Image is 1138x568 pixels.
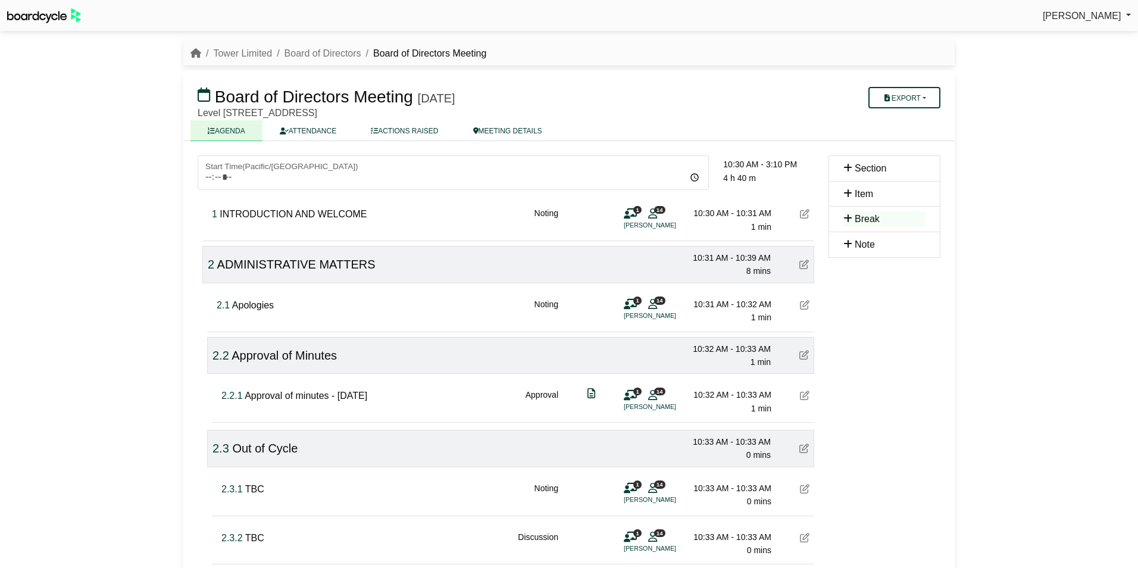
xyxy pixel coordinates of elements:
[687,342,771,355] div: 10:32 AM - 10:33 AM
[624,220,713,230] li: [PERSON_NAME]
[624,544,713,554] li: [PERSON_NAME]
[245,484,264,494] span: TBC
[654,297,665,304] span: 14
[245,533,264,543] span: TBC
[624,495,713,505] li: [PERSON_NAME]
[232,300,274,310] span: Apologies
[746,450,771,460] span: 0 mins
[624,402,713,412] li: [PERSON_NAME]
[723,158,814,171] div: 10:30 AM - 3:10 PM
[217,300,230,310] span: Click to fine tune number
[534,298,558,324] div: Noting
[262,120,354,141] a: ATTENDANCE
[688,530,771,544] div: 10:33 AM - 10:33 AM
[633,206,642,214] span: 1
[723,173,755,183] span: 4 h 40 m
[213,48,272,58] a: Tower Limited
[7,8,81,23] img: BoardcycleBlackGreen-aaafeed430059cb809a45853b8cf6d952af9d84e6e89e1f1685b34bfd5cb7d64.svg
[1043,11,1121,21] span: [PERSON_NAME]
[284,48,361,58] a: Board of Directors
[654,480,665,488] span: 14
[855,214,880,224] span: Break
[212,442,229,455] span: Click to fine tune number
[633,297,642,304] span: 1
[198,108,317,118] span: Level [STREET_ADDRESS]
[624,311,713,321] li: [PERSON_NAME]
[855,189,873,199] span: Item
[868,87,940,108] button: Export
[217,258,376,271] span: ADMINISTRATIVE MATTERS
[534,482,558,508] div: Noting
[221,484,243,494] span: Click to fine tune number
[232,349,337,362] span: Approval of Minutes
[688,388,771,401] div: 10:32 AM - 10:33 AM
[751,404,771,413] span: 1 min
[751,357,771,367] span: 1 min
[687,435,771,448] div: 10:33 AM - 10:33 AM
[208,258,214,271] span: Click to fine tune number
[534,207,558,233] div: Noting
[633,480,642,488] span: 1
[855,163,886,173] span: Section
[212,209,217,219] span: Click to fine tune number
[687,251,771,264] div: 10:31 AM - 10:39 AM
[526,388,558,415] div: Approval
[654,206,665,214] span: 14
[354,120,455,141] a: ACTIONS RAISED
[751,222,771,232] span: 1 min
[215,88,413,106] span: Board of Directors Meeting
[518,530,558,557] div: Discussion
[654,388,665,395] span: 14
[220,209,367,219] span: INTRODUCTION AND WELCOME
[855,239,875,249] span: Note
[221,533,243,543] span: Click to fine tune number
[633,529,642,537] span: 1
[747,497,771,506] span: 0 mins
[746,266,771,276] span: 8 mins
[747,545,771,555] span: 0 mins
[633,388,642,395] span: 1
[190,46,486,61] nav: breadcrumb
[654,529,665,537] span: 14
[232,442,298,455] span: Out of Cycle
[751,313,771,322] span: 1 min
[361,46,487,61] li: Board of Directors Meeting
[212,349,229,362] span: Click to fine tune number
[688,207,771,220] div: 10:30 AM - 10:31 AM
[245,391,367,401] span: Approval of minutes - [DATE]
[456,120,559,141] a: MEETING DETAILS
[190,120,262,141] a: AGENDA
[221,391,243,401] span: Click to fine tune number
[688,482,771,495] div: 10:33 AM - 10:33 AM
[418,91,455,105] div: [DATE]
[1043,8,1131,24] a: [PERSON_NAME]
[688,298,771,311] div: 10:31 AM - 10:32 AM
